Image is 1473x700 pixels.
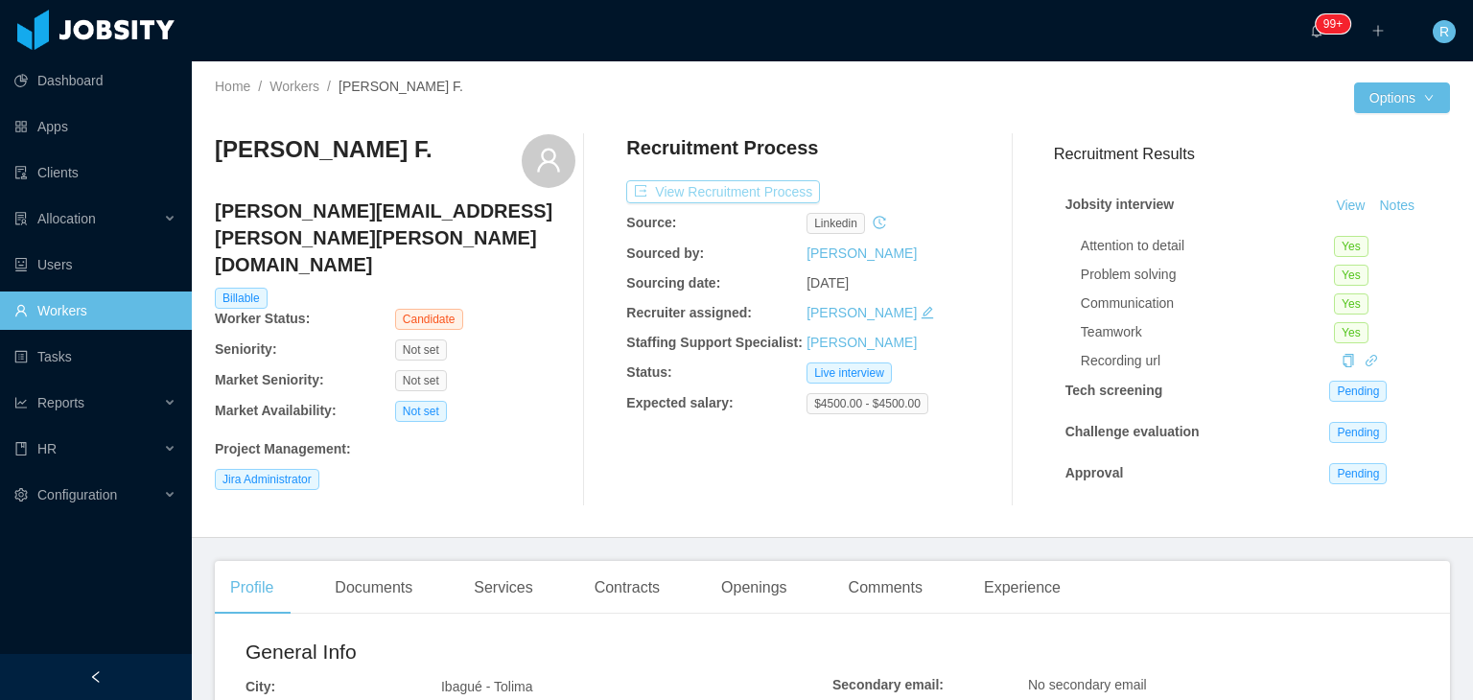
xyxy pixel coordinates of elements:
i: icon: history [873,216,886,229]
div: Comments [833,561,938,615]
strong: Approval [1065,465,1124,480]
sup: 220 [1316,14,1350,34]
h3: [PERSON_NAME] F. [215,134,433,165]
a: icon: exportView Recruitment Process [626,184,820,199]
i: icon: setting [14,488,28,502]
b: Project Management : [215,441,351,456]
span: Billable [215,288,268,309]
div: Experience [969,561,1076,615]
b: Expected salary: [626,395,733,410]
b: Market Seniority: [215,372,324,387]
span: Live interview [807,362,892,384]
span: / [327,79,331,94]
span: Jira Administrator [215,469,319,490]
a: Home [215,79,250,94]
a: icon: userWorkers [14,292,176,330]
h4: Recruitment Process [626,134,818,161]
i: icon: bell [1310,24,1323,37]
span: No secondary email [1028,677,1147,692]
span: [DATE] [807,275,849,291]
div: Teamwork [1081,322,1334,342]
span: Yes [1334,265,1368,286]
a: icon: pie-chartDashboard [14,61,176,100]
b: Source: [626,215,676,230]
span: Not set [395,401,447,422]
button: Notes [1371,195,1422,218]
i: icon: edit [921,306,934,319]
span: Yes [1334,236,1368,257]
i: icon: link [1365,354,1378,367]
i: icon: user [535,147,562,174]
b: Seniority: [215,341,277,357]
b: Sourcing date: [626,275,720,291]
span: Pending [1329,422,1387,443]
span: linkedin [807,213,865,234]
b: Staffing Support Specialist: [626,335,803,350]
span: Configuration [37,487,117,502]
b: Sourced by: [626,245,704,261]
b: Secondary email: [832,677,944,692]
a: View [1329,198,1371,213]
strong: Tech screening [1065,383,1163,398]
b: Recruiter assigned: [626,305,752,320]
div: Problem solving [1081,265,1334,285]
a: icon: profileTasks [14,338,176,376]
button: icon: exportView Recruitment Process [626,180,820,203]
div: Profile [215,561,289,615]
div: Communication [1081,293,1334,314]
div: Contracts [579,561,675,615]
div: Copy [1342,351,1355,371]
span: $4500.00 - $4500.00 [807,393,928,414]
span: Yes [1334,293,1368,315]
span: Candidate [395,309,463,330]
a: icon: auditClients [14,153,176,192]
a: Workers [269,79,319,94]
span: Yes [1334,322,1368,343]
i: icon: line-chart [14,396,28,409]
span: [PERSON_NAME] F. [339,79,463,94]
b: City: [245,679,275,694]
i: icon: copy [1342,354,1355,367]
div: Services [458,561,548,615]
h4: [PERSON_NAME][EMAIL_ADDRESS][PERSON_NAME][PERSON_NAME][DOMAIN_NAME] [215,198,575,278]
span: / [258,79,262,94]
div: Openings [706,561,803,615]
i: icon: solution [14,212,28,225]
div: Documents [319,561,428,615]
span: Not set [395,370,447,391]
span: Allocation [37,211,96,226]
a: icon: robotUsers [14,245,176,284]
a: icon: link [1365,353,1378,368]
div: Recording url [1081,351,1334,371]
span: Reports [37,395,84,410]
b: Status: [626,364,671,380]
span: HR [37,441,57,456]
a: [PERSON_NAME] [807,335,917,350]
span: Pending [1329,381,1387,402]
i: icon: book [14,442,28,455]
b: Worker Status: [215,311,310,326]
button: Optionsicon: down [1354,82,1450,113]
h3: Recruitment Results [1054,142,1450,166]
span: R [1439,20,1449,43]
div: Attention to detail [1081,236,1334,256]
a: [PERSON_NAME] [807,245,917,261]
h2: General Info [245,637,832,667]
b: Market Availability: [215,403,337,418]
a: [PERSON_NAME] [807,305,917,320]
strong: Jobsity interview [1065,197,1175,212]
i: icon: plus [1371,24,1385,37]
span: Not set [395,339,447,361]
span: Ibagué - Tolima [441,679,532,694]
strong: Challenge evaluation [1065,424,1200,439]
a: icon: appstoreApps [14,107,176,146]
span: Pending [1329,463,1387,484]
